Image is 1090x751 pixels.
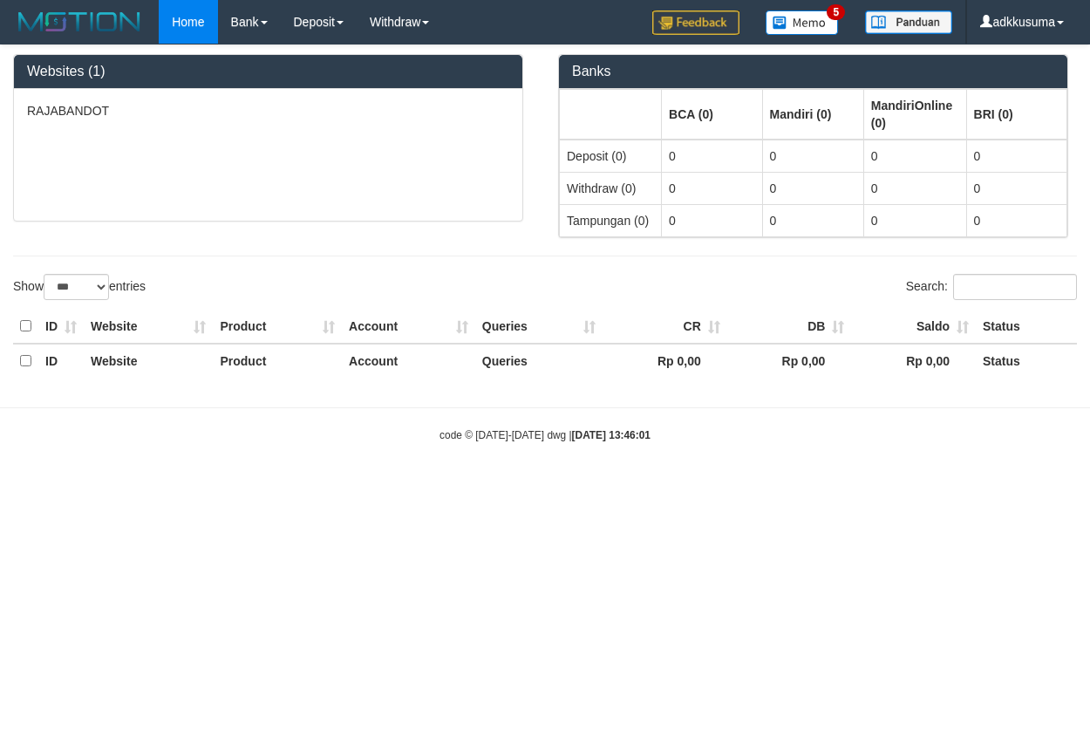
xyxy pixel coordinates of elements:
td: 0 [662,204,763,236]
td: Tampungan (0) [560,204,662,236]
span: 5 [827,4,845,20]
th: Rp 0,00 [727,344,852,378]
h3: Websites (1) [27,64,509,79]
small: code © [DATE]-[DATE] dwg | [439,429,651,441]
td: 0 [762,140,863,173]
th: Status [976,344,1077,378]
td: 0 [762,204,863,236]
th: Saldo [851,310,976,344]
td: 0 [863,140,966,173]
th: Website [84,310,213,344]
th: Rp 0,00 [851,344,976,378]
label: Search: [906,274,1077,300]
strong: [DATE] 13:46:01 [572,429,651,441]
td: 0 [762,172,863,204]
td: 0 [863,204,966,236]
td: 0 [863,172,966,204]
th: Product [213,344,342,378]
th: Group: activate to sort column ascending [662,89,763,140]
td: 0 [966,172,1066,204]
img: Feedback.jpg [652,10,739,35]
p: RAJABANDOT [27,102,509,119]
td: 0 [966,204,1066,236]
th: Queries [475,344,603,378]
th: Product [213,310,342,344]
td: Deposit (0) [560,140,662,173]
th: Account [342,344,475,378]
th: Website [84,344,213,378]
th: DB [727,310,852,344]
th: Group: activate to sort column ascending [863,89,966,140]
th: Group: activate to sort column ascending [560,89,662,140]
select: Showentries [44,274,109,300]
td: 0 [662,140,763,173]
th: Group: activate to sort column ascending [762,89,863,140]
th: Status [976,310,1077,344]
th: CR [603,310,727,344]
th: Rp 0,00 [603,344,727,378]
td: Withdraw (0) [560,172,662,204]
th: ID [38,344,84,378]
img: MOTION_logo.png [13,9,146,35]
th: ID [38,310,84,344]
td: 0 [662,172,763,204]
th: Group: activate to sort column ascending [966,89,1066,140]
img: panduan.png [865,10,952,34]
img: Button%20Memo.svg [766,10,839,35]
td: 0 [966,140,1066,173]
h3: Banks [572,64,1054,79]
input: Search: [953,274,1077,300]
label: Show entries [13,274,146,300]
th: Account [342,310,475,344]
th: Queries [475,310,603,344]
